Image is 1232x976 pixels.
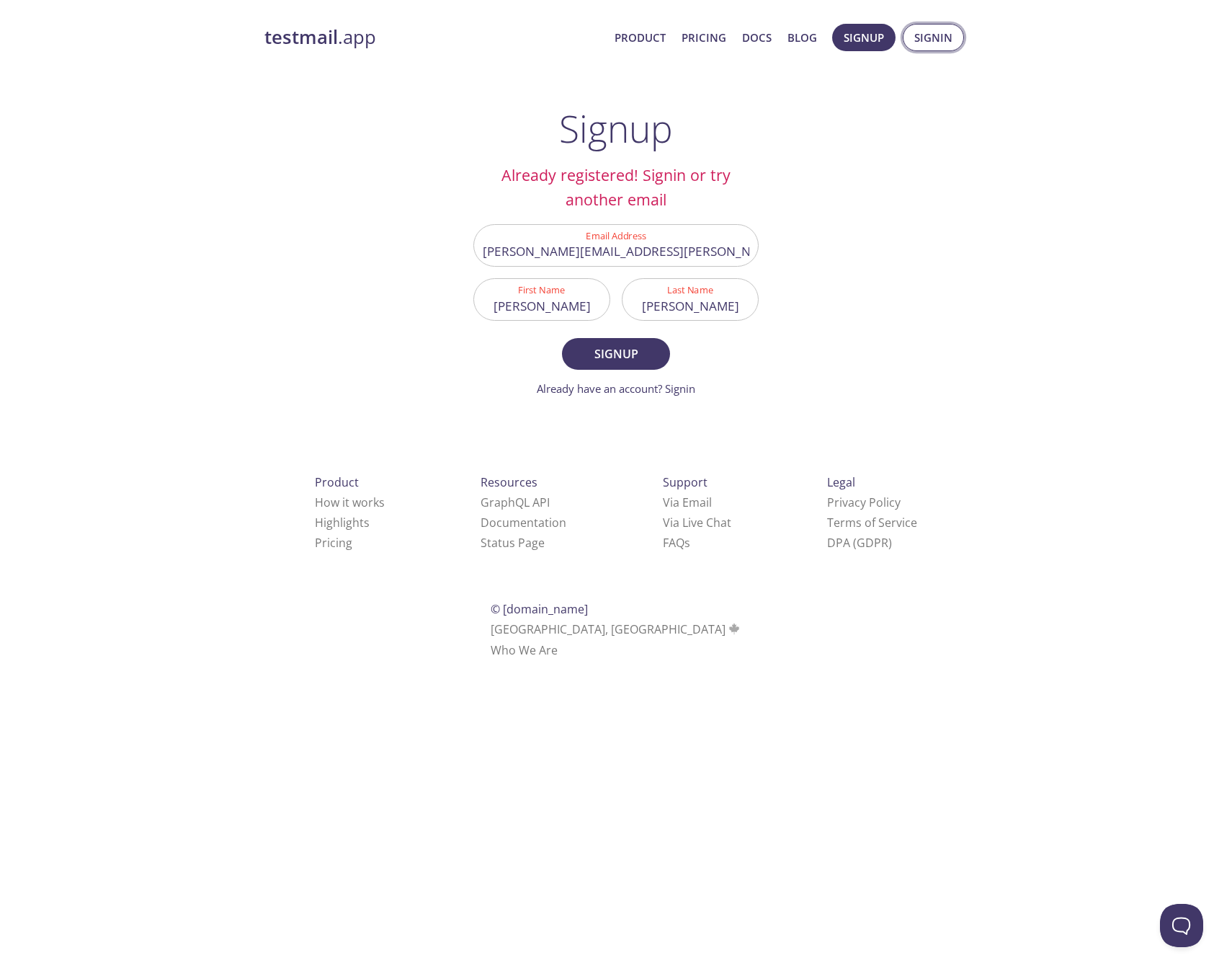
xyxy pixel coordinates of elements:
[827,535,892,551] a: DPA (GDPR)
[481,474,537,490] span: Resources
[844,28,884,47] span: Signup
[615,28,666,47] a: Product
[537,381,695,396] a: Already have an account? Signin
[491,621,742,637] span: [GEOGRAPHIC_DATA], [GEOGRAPHIC_DATA]
[491,642,558,658] a: Who We Are
[827,515,917,531] a: Terms of Service
[315,515,370,531] a: Highlights
[663,494,712,510] a: Via Email
[827,494,901,510] a: Privacy Policy
[264,25,338,50] strong: testmail
[491,601,588,617] span: © [DOMAIN_NAME]
[832,24,896,51] button: Signup
[663,515,731,531] a: Via Live Chat
[684,535,690,551] span: s
[315,474,359,490] span: Product
[827,474,855,490] span: Legal
[903,24,964,51] button: Signin
[315,535,352,551] a: Pricing
[914,28,952,47] span: Signin
[1160,904,1203,947] iframe: Help Scout Beacon - Open
[682,28,726,47] a: Pricing
[481,515,566,531] a: Documentation
[578,344,654,364] span: Signup
[264,25,603,50] a: testmail.app
[315,494,385,510] a: How it works
[481,494,550,510] a: GraphQL API
[663,474,707,490] span: Support
[742,28,772,47] a: Docs
[663,535,690,551] a: FAQ
[787,28,817,47] a: Blog
[562,338,670,370] button: Signup
[559,107,673,150] h1: Signup
[481,535,545,551] a: Status Page
[473,163,759,213] h2: Already registered! Signin or try another email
